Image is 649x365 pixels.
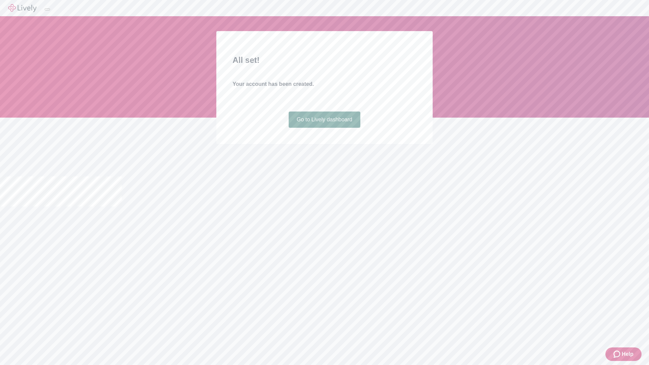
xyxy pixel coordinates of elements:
[622,350,633,358] span: Help
[614,350,622,358] svg: Zendesk support icon
[605,347,642,361] button: Zendesk support iconHelp
[289,112,361,128] a: Go to Lively dashboard
[233,54,416,66] h2: All set!
[45,8,50,10] button: Log out
[233,80,416,88] h4: Your account has been created.
[8,4,37,12] img: Lively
